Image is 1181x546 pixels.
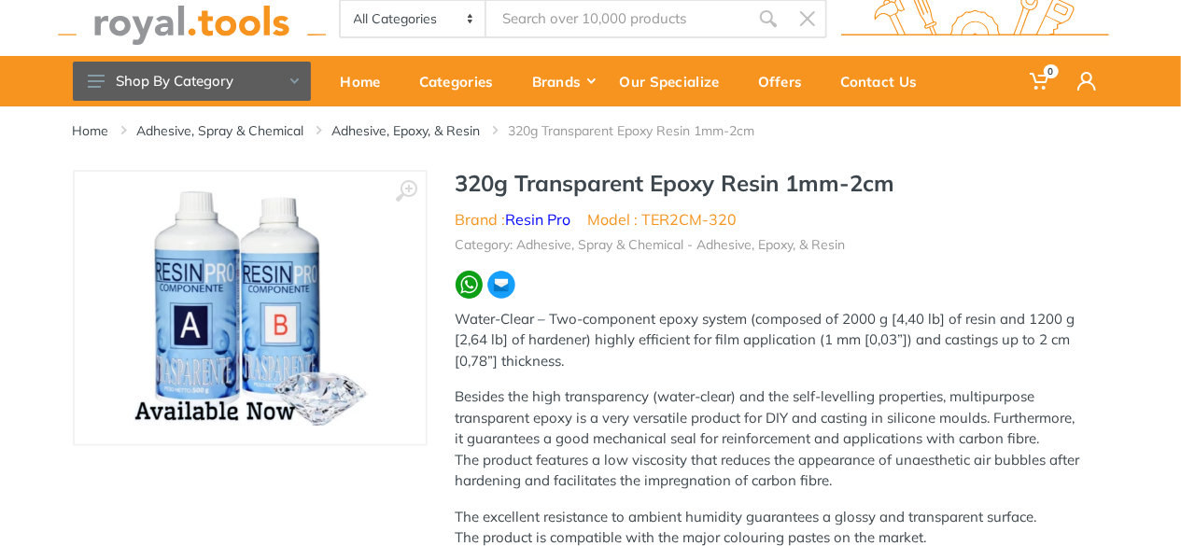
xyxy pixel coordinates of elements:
a: Resin Pro [506,210,571,229]
a: 0 [1017,56,1064,106]
div: Contact Us [828,62,943,101]
a: Home [328,56,406,106]
div: Our Specialize [607,62,745,101]
h1: 320g Transparent Epoxy Resin 1mm-2cm [456,170,1081,197]
nav: breadcrumb [73,121,1109,140]
li: 320g Transparent Epoxy Resin 1mm-2cm [509,121,783,140]
a: Adhesive, Spray & Chemical [137,121,304,140]
li: Category: Adhesive, Spray & Chemical - Adhesive, Epoxy, & Resin [456,235,846,255]
img: Royal Tools - 320g Transparent Epoxy Resin 1mm-2cm [133,190,368,426]
li: Model : TER2CM-320 [588,208,738,231]
a: Contact Us [828,56,943,106]
img: wa.webp [456,271,483,298]
img: ma.webp [486,270,516,300]
div: Offers [745,62,828,101]
div: Categories [406,62,519,101]
a: Categories [406,56,519,106]
div: Home [328,62,406,101]
a: Our Specialize [607,56,745,106]
p: Water-Clear – Two-component epoxy system (composed of 2000 g [4,40 lb] of resin and 1200 g [2,64 ... [456,309,1081,372]
p: Besides the high transparency (water-clear) and the self-levelling properties, multipurpose trans... [456,386,1081,492]
a: Offers [745,56,828,106]
span: 0 [1044,64,1059,78]
a: Adhesive, Epoxy, & Resin [332,121,481,140]
button: Shop By Category [73,62,311,101]
select: Category [341,1,487,36]
a: Home [73,121,109,140]
div: Brands [519,62,607,101]
li: Brand : [456,208,571,231]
